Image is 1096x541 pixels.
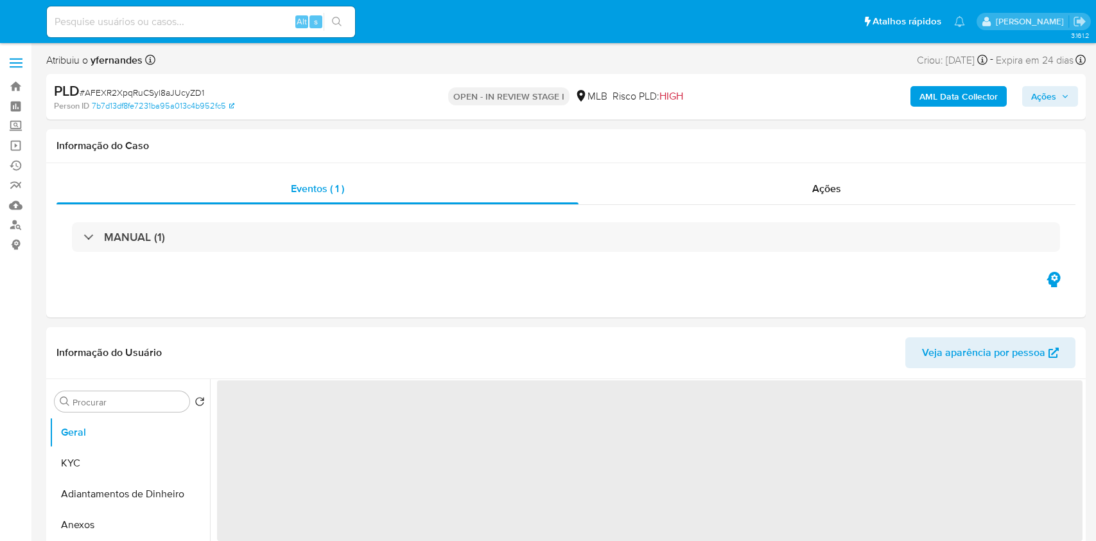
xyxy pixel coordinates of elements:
p: OPEN - IN REVIEW STAGE I [448,87,570,105]
b: yfernandes [88,53,143,67]
h1: Informação do Caso [57,139,1075,152]
b: PLD [54,80,80,101]
button: Adiantamentos de Dinheiro [49,479,210,510]
button: search-icon [324,13,350,31]
span: Risco PLD: [613,89,683,103]
button: KYC [49,448,210,479]
span: ‌ [217,380,1083,541]
button: AML Data Collector [910,86,1007,107]
span: - [990,51,993,69]
span: HIGH [659,89,683,103]
span: Ações [1031,86,1056,107]
input: Procurar [73,396,184,408]
span: Alt [297,15,307,28]
span: # AFEXR2XpqRuCSyl8aJUcyZD1 [80,86,204,99]
span: Expira em 24 dias [996,53,1074,67]
div: Criou: [DATE] [917,51,987,69]
button: Geral [49,417,210,448]
a: Sair [1073,15,1086,28]
span: Veja aparência por pessoa [922,337,1045,368]
input: Pesquise usuários ou casos... [47,13,355,30]
b: AML Data Collector [919,86,998,107]
p: ana.conceicao@mercadolivre.com [996,15,1068,28]
button: Ações [1022,86,1078,107]
button: Anexos [49,510,210,540]
b: Person ID [54,100,89,112]
div: MLB [575,89,607,103]
a: Notificações [954,16,965,27]
span: s [314,15,318,28]
button: Veja aparência por pessoa [905,337,1075,368]
button: Retornar ao pedido padrão [195,396,205,411]
div: MANUAL (1) [72,222,1060,252]
button: Procurar [60,396,70,407]
a: 7b7d13df8fe7231ba95a013c4b952fc5 [92,100,234,112]
h1: Informação do Usuário [57,346,162,359]
span: Ações [812,181,841,196]
span: Atalhos rápidos [873,15,941,28]
span: Eventos ( 1 ) [291,181,344,196]
h3: MANUAL (1) [104,230,165,244]
span: Atribuiu o [46,53,143,67]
